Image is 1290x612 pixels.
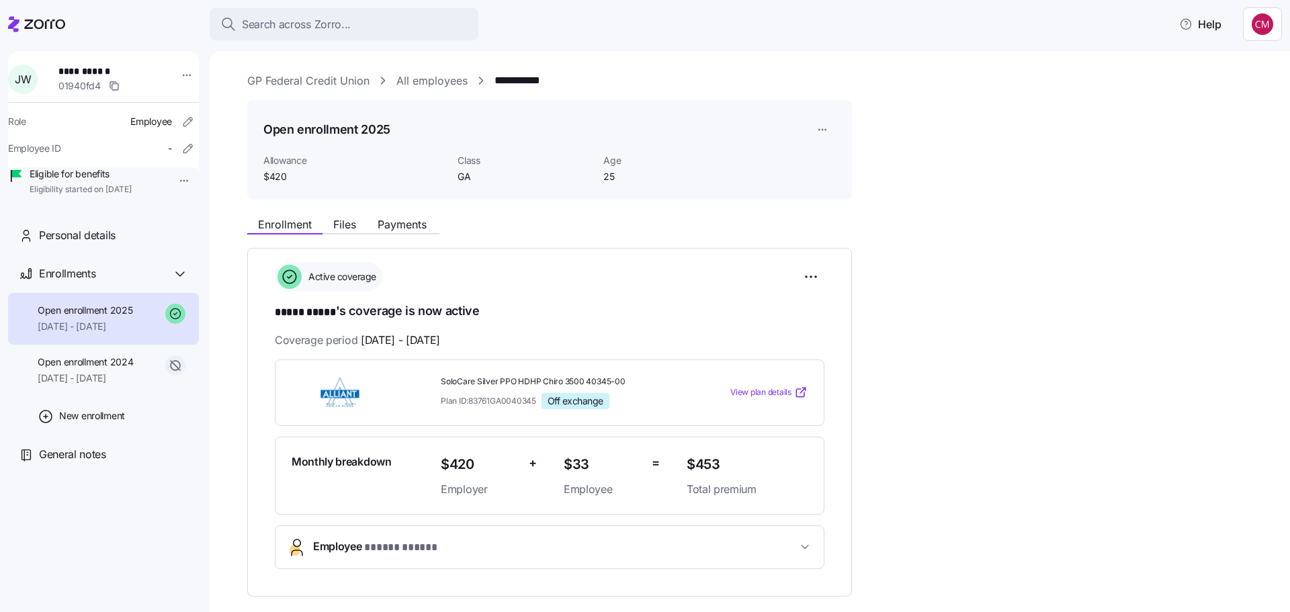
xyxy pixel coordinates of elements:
[39,265,95,282] span: Enrollments
[38,355,133,369] span: Open enrollment 2024
[603,170,738,183] span: 25
[39,446,106,463] span: General notes
[687,481,808,498] span: Total premium
[263,154,447,167] span: Allowance
[458,170,593,183] span: GA
[441,481,518,498] span: Employer
[30,167,132,181] span: Eligible for benefits
[242,16,351,33] span: Search across Zorro...
[1168,11,1232,38] button: Help
[38,304,132,317] span: Open enrollment 2025
[38,320,132,333] span: [DATE] - [DATE]
[292,377,388,408] img: Alliant Health Plans
[564,481,641,498] span: Employee
[361,332,440,349] span: [DATE] - [DATE]
[210,8,478,40] button: Search across Zorro...
[548,395,603,407] span: Off exchange
[258,219,312,230] span: Enrollment
[396,73,468,89] a: All employees
[8,142,61,155] span: Employee ID
[275,302,824,321] h1: 's coverage is now active
[730,386,808,399] a: View plan details
[58,79,101,93] span: 01940fd4
[1252,13,1273,35] img: c76f7742dad050c3772ef460a101715e
[59,409,125,423] span: New enrollment
[263,121,390,138] h1: Open enrollment 2025
[378,219,427,230] span: Payments
[652,453,660,473] span: =
[730,386,791,399] span: View plan details
[30,184,132,195] span: Eligibility started on [DATE]
[168,142,172,155] span: -
[441,453,518,476] span: $420
[529,453,537,473] span: +
[441,395,536,406] span: Plan ID: 83761GA0040345
[38,371,133,385] span: [DATE] - [DATE]
[247,73,370,89] a: GP Federal Credit Union
[458,154,593,167] span: Class
[263,170,447,183] span: $420
[130,115,172,128] span: Employee
[603,154,738,167] span: Age
[1179,16,1221,32] span: Help
[8,115,26,128] span: Role
[313,538,437,556] span: Employee
[564,453,641,476] span: $33
[275,332,440,349] span: Coverage period
[15,74,31,85] span: J W
[292,453,392,470] span: Monthly breakdown
[333,219,356,230] span: Files
[687,453,808,476] span: $453
[304,270,376,283] span: Active coverage
[441,376,676,388] span: SoloCare Silver PPO HDHP Chiro 3500 40345-00
[39,227,116,244] span: Personal details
